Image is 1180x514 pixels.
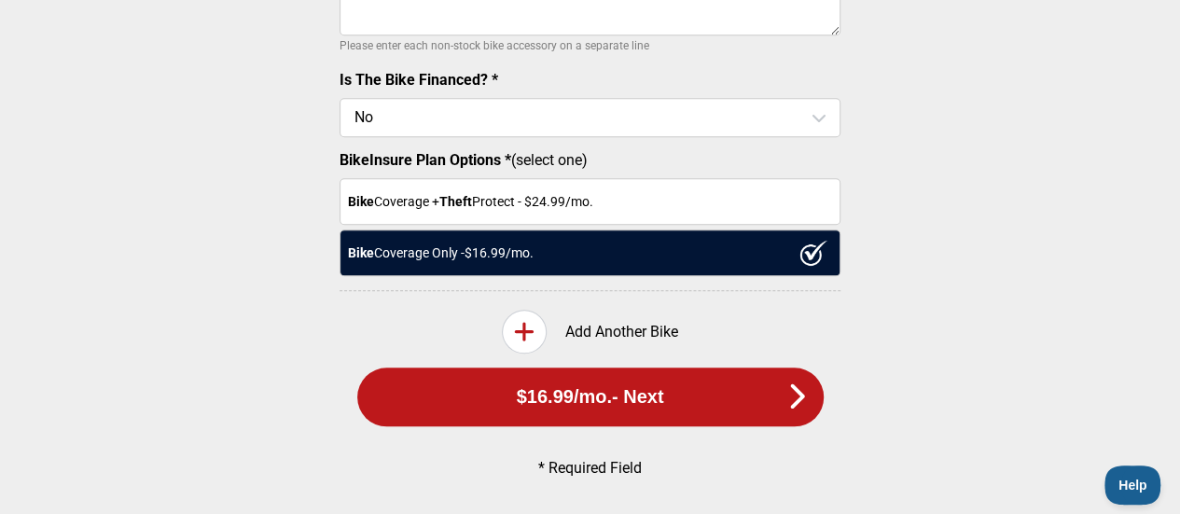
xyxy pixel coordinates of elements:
[1104,465,1161,505] iframe: Toggle Customer Support
[574,386,612,408] span: /mo.
[340,151,840,169] label: (select one)
[371,459,810,477] p: * Required Field
[340,35,840,57] p: Please enter each non-stock bike accessory on a separate line
[340,178,840,225] div: Coverage + Protect - $ 24.99 /mo.
[348,245,374,260] strong: Bike
[340,229,840,276] div: Coverage Only - $16.99 /mo.
[799,240,827,266] img: ux1sgP1Haf775SAghJI38DyDlYP+32lKFAAAAAElFTkSuQmCC
[340,71,498,89] label: Is The Bike Financed? *
[340,151,511,169] strong: BikeInsure Plan Options *
[340,310,840,354] div: Add Another Bike
[348,194,374,209] strong: Bike
[439,194,472,209] strong: Theft
[357,368,824,426] button: $16.99/mo.- Next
